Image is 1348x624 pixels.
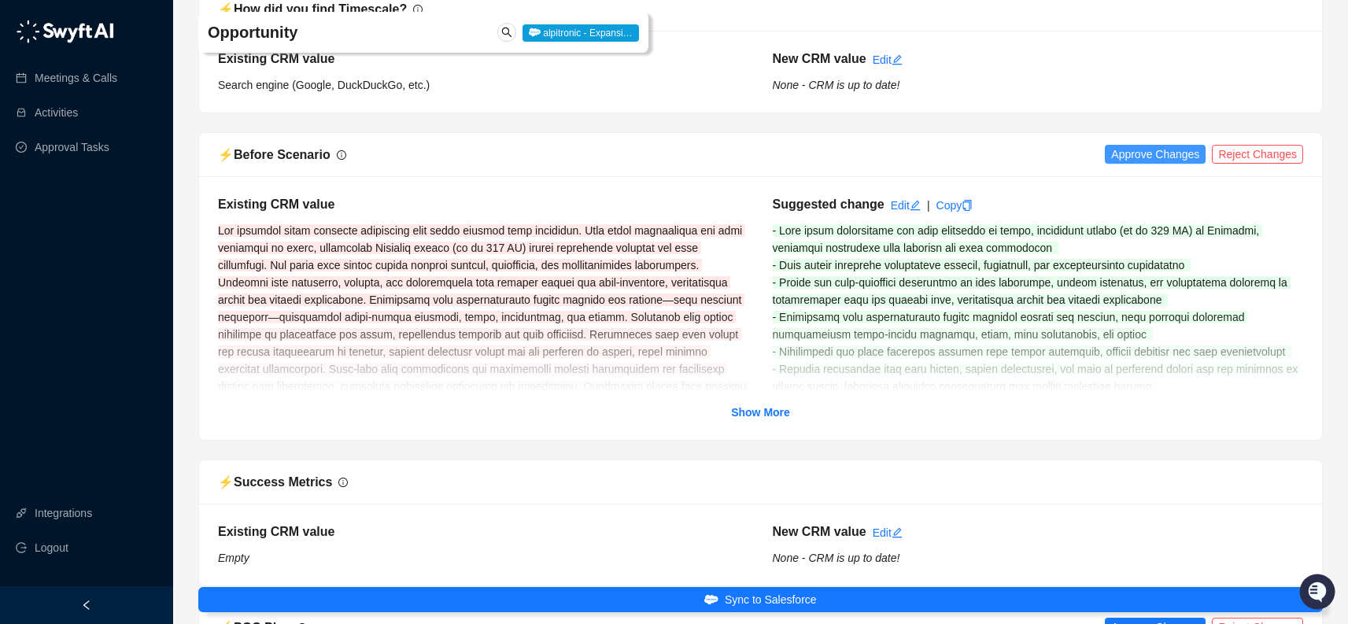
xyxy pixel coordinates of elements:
[111,258,190,271] a: Powered byPylon
[218,50,749,68] h5: Existing CRM value
[218,224,751,531] span: Lor ipsumdol sitam consecte adipiscing elit seddo eiusmod temp incididun. Utla etdol magnaaliqua ...
[218,475,332,489] span: ⚡️ Success Metrics
[218,552,249,564] i: Empty
[927,197,930,214] div: |
[773,79,900,91] i: None - CRM is up to date!
[218,79,430,91] span: Search engine (Google, DuckDuckGo, etc.)
[16,142,44,171] img: 5124521997842_fc6d7dfcefe973c2e489_88.png
[54,142,258,158] div: Start new chat
[892,54,903,65] span: edit
[936,199,973,212] a: Copy
[773,195,885,214] h5: Suggested change
[218,2,407,16] span: ⚡️ How did you find Timescale?
[54,158,205,171] div: We're offline, we'll be back soon
[16,63,286,88] p: Welcome 👋
[962,200,973,211] span: copy
[16,16,47,47] img: Swyft AI
[1218,146,1297,163] span: Reject Changes
[16,88,286,113] h2: How can we help?
[338,478,348,487] span: info-circle
[523,24,639,42] span: alpitronic - Expansi…
[218,148,331,161] span: ⚡️ Before Scenario
[31,220,58,236] span: Docs
[501,27,512,38] span: search
[891,199,921,212] a: Edit
[337,150,346,160] span: info-circle
[71,222,83,234] div: 📶
[1298,572,1340,615] iframe: Open customer support
[157,259,190,271] span: Pylon
[87,220,121,236] span: Status
[1212,145,1303,164] button: Reject Changes
[35,62,117,94] a: Meetings & Calls
[413,5,423,14] span: info-circle
[873,526,903,539] a: Edit
[268,147,286,166] button: Start new chat
[523,26,639,39] a: alpitronic - Expansi…
[910,200,921,211] span: edit
[35,131,109,163] a: Approval Tasks
[1105,145,1206,164] button: Approve Changes
[198,587,1323,612] button: Sync to Salesforce
[81,600,92,611] span: left
[16,222,28,234] div: 📚
[773,522,866,541] h5: New CRM value
[218,522,749,541] h5: Existing CRM value
[35,532,68,563] span: Logout
[35,497,92,529] a: Integrations
[773,50,866,68] h5: New CRM value
[208,21,455,43] h4: Opportunity
[1111,146,1199,163] span: Approve Changes
[731,406,790,419] strong: Show More
[35,97,78,128] a: Activities
[873,54,903,66] a: Edit
[773,224,1304,600] span: - Lore ipsum dolorsitame con adip elitseddo ei tempo, incididunt utlabo (et do 329 MA) al Enimadm...
[9,214,65,242] a: 📚Docs
[773,552,900,564] i: None - CRM is up to date!
[65,214,127,242] a: 📶Status
[725,591,817,608] span: Sync to Salesforce
[16,20,114,43] img: logo-05li4sbe.png
[16,542,27,553] span: logout
[218,195,749,214] h5: Existing CRM value
[892,527,903,538] span: edit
